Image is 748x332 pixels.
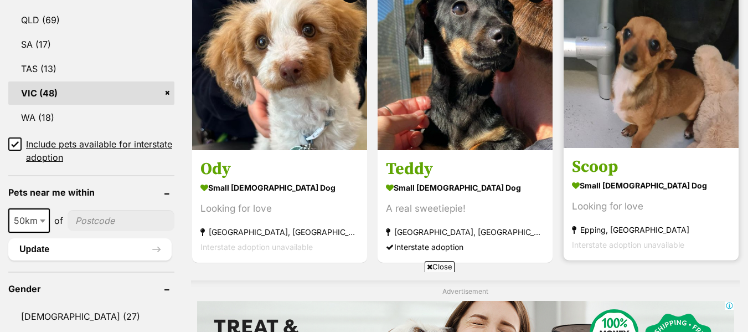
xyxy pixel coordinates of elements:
a: QLD (69) [8,8,174,32]
span: of [54,214,63,227]
a: SA (17) [8,33,174,56]
h3: Ody [200,159,359,180]
strong: [GEOGRAPHIC_DATA], [GEOGRAPHIC_DATA] [386,224,544,239]
span: 50km [9,213,49,228]
div: Looking for love [200,201,359,216]
a: Scoop small [DEMOGRAPHIC_DATA] Dog Looking for love Epping, [GEOGRAPHIC_DATA] Interstate adoption... [564,148,739,261]
strong: small [DEMOGRAPHIC_DATA] Dog [200,180,359,196]
input: postcode [68,210,174,231]
button: Update [8,238,172,261]
a: Ody small [DEMOGRAPHIC_DATA] Dog Looking for love [GEOGRAPHIC_DATA], [GEOGRAPHIC_DATA] Interstate... [192,150,367,263]
a: VIC (48) [8,81,174,105]
div: A real sweetiepie! [386,201,544,216]
strong: Epping, [GEOGRAPHIC_DATA] [572,222,730,237]
a: WA (18) [8,106,174,129]
a: Include pets available for interstate adoption [8,137,174,164]
a: TAS (13) [8,57,174,80]
header: Pets near me within [8,187,174,197]
header: Gender [8,284,174,294]
iframe: Advertisement [173,277,576,326]
h3: Scoop [572,156,730,177]
span: Interstate adoption unavailable [200,242,313,252]
h3: Teddy [386,159,544,180]
span: Close [425,261,455,272]
a: Teddy small [DEMOGRAPHIC_DATA] Dog A real sweetiepie! [GEOGRAPHIC_DATA], [GEOGRAPHIC_DATA] Inters... [378,150,553,263]
div: Interstate adoption [386,239,544,254]
a: [DEMOGRAPHIC_DATA] (27) [8,305,174,328]
span: Interstate adoption unavailable [572,240,684,249]
div: Looking for love [572,199,730,214]
strong: small [DEMOGRAPHIC_DATA] Dog [386,180,544,196]
span: Include pets available for interstate adoption [26,137,174,164]
strong: [GEOGRAPHIC_DATA], [GEOGRAPHIC_DATA] [200,224,359,239]
strong: small [DEMOGRAPHIC_DATA] Dog [572,177,730,193]
span: 50km [8,208,50,233]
